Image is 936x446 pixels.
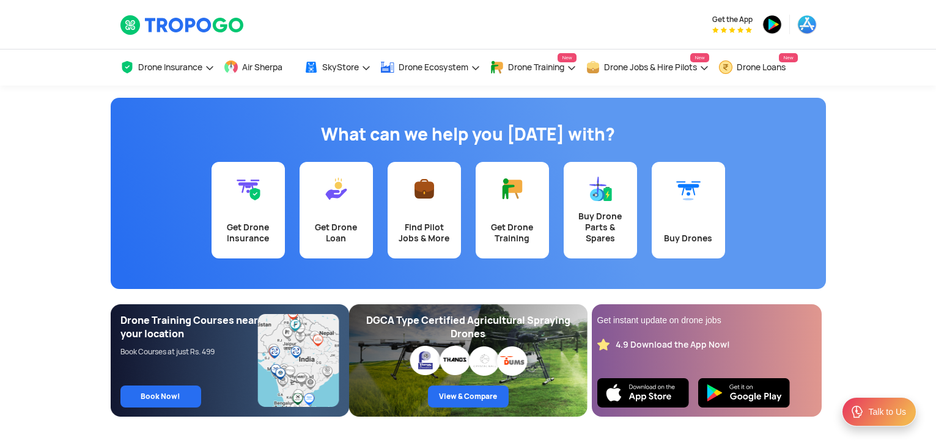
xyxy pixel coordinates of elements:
a: Get Drone Loan [300,162,373,258]
a: Drone TrainingNew [490,49,577,86]
img: appstore [797,15,817,34]
a: Get Drone Insurance [212,162,285,258]
img: ic_Support.svg [850,404,864,419]
img: Buy Drone Parts & Spares [588,177,613,201]
div: Talk to Us [869,406,906,418]
span: New [690,53,709,62]
div: Get Drone Training [483,222,542,244]
span: Drone Jobs & Hire Pilots [604,62,697,72]
div: Book Courses at just Rs. 499 [120,347,259,357]
a: View & Compare [428,386,509,408]
img: Get Drone Training [500,177,525,201]
a: Buy Drone Parts & Spares [564,162,637,258]
span: Drone Training [508,62,564,72]
div: DGCA Type Certified Agricultural Spraying Drones [359,314,578,341]
img: Get Drone Insurance [236,177,260,201]
a: Buy Drones [652,162,725,258]
a: SkyStore [304,49,371,86]
img: playstore [762,15,782,34]
div: Find Pilot Jobs & More [395,222,454,244]
img: Get Drone Loan [324,177,348,201]
a: Drone LoansNew [718,49,798,86]
div: Drone Training Courses near your location [120,314,259,341]
span: Drone Loans [737,62,786,72]
img: TropoGo Logo [120,15,245,35]
a: Drone Insurance [120,49,215,86]
div: 4.9 Download the App Now! [616,339,730,351]
div: Get Drone Loan [307,222,366,244]
div: Buy Drones [659,233,718,244]
a: Drone Ecosystem [380,49,481,86]
a: Drone Jobs & Hire PilotsNew [586,49,709,86]
img: Playstore [698,378,790,408]
span: SkyStore [322,62,359,72]
a: Get Drone Training [476,162,549,258]
img: Find Pilot Jobs & More [412,177,437,201]
div: Get instant update on drone jobs [597,314,816,326]
div: Buy Drone Parts & Spares [571,211,630,244]
span: Get the App [712,15,753,24]
h1: What can we help you [DATE] with? [120,122,817,147]
img: Ios [597,378,689,408]
img: App Raking [712,27,752,33]
span: New [558,53,576,62]
img: Buy Drones [676,177,701,201]
a: Find Pilot Jobs & More [388,162,461,258]
a: Air Sherpa [224,49,295,86]
span: New [779,53,797,62]
span: Drone Ecosystem [399,62,468,72]
img: star_rating [597,338,610,351]
div: Get Drone Insurance [219,222,278,244]
a: Book Now! [120,386,201,408]
span: Drone Insurance [138,62,202,72]
span: Air Sherpa [242,62,282,72]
